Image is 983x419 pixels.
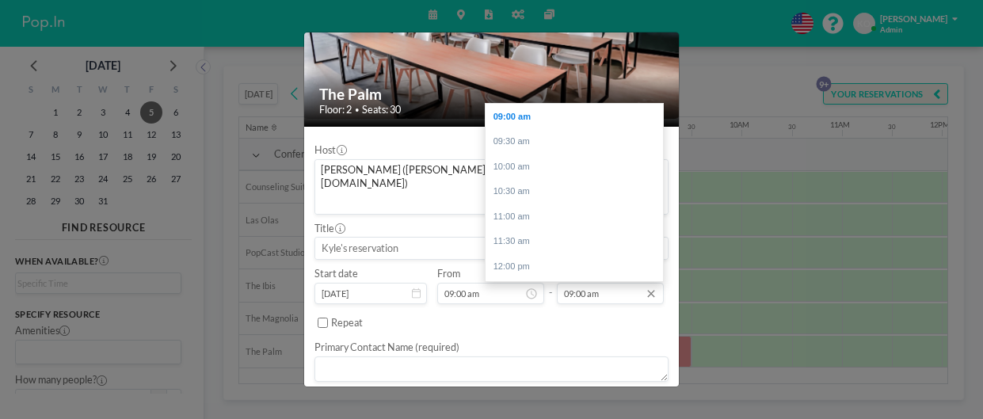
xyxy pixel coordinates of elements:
label: Repeat [331,317,363,329]
span: • [355,105,359,115]
span: - [549,272,552,299]
div: 10:00 am [486,154,663,180]
label: Primary Contact Name (required) [314,341,459,354]
h2: The Palm [319,85,665,104]
span: Seats: 30 [362,104,401,116]
input: Search for option [317,194,642,211]
div: 12:30 pm [486,279,663,304]
div: 09:00 am [486,105,663,130]
div: Search for option [315,160,668,214]
label: From [437,268,460,280]
div: 11:30 am [486,229,663,254]
div: 10:30 am [486,179,663,204]
span: Floor: 2 [319,104,352,116]
div: 09:30 am [486,129,663,154]
label: Start date [314,268,358,280]
label: Title [314,223,345,235]
input: Kyle's reservation [315,238,668,259]
span: [PERSON_NAME] ([PERSON_NAME][EMAIL_ADDRESS][DOMAIN_NAME]) [318,163,640,191]
div: 11:00 am [486,204,663,230]
label: Host [314,144,346,157]
div: 12:00 pm [486,254,663,280]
